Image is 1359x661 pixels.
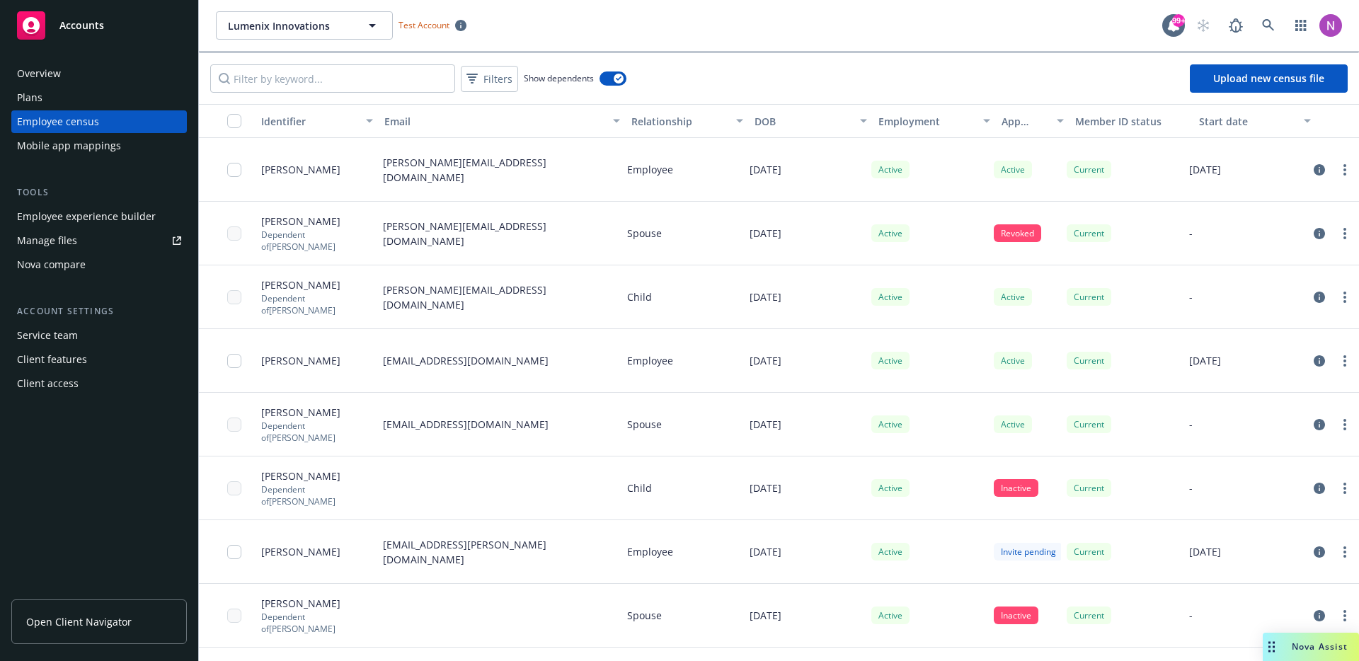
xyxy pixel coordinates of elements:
div: Inactive [994,607,1038,624]
button: Email [379,104,626,138]
p: Child [627,289,652,304]
input: Select all [227,114,241,128]
button: Identifier [256,104,379,138]
span: Nova Assist [1292,640,1348,653]
p: Dependent of [PERSON_NAME] [261,611,372,635]
p: [PERSON_NAME][EMAIL_ADDRESS][DOMAIN_NAME] [383,282,616,312]
span: Lumenix Innovations [228,18,350,33]
div: Plans [17,86,42,109]
a: Mobile app mappings [11,134,187,157]
div: Account settings [11,304,187,318]
p: [DATE] [750,608,781,623]
p: Child [627,481,652,495]
span: Accounts [59,20,104,31]
a: circleInformation [1311,544,1328,561]
div: Current [1067,352,1111,369]
a: Client features [11,348,187,371]
a: more [1336,161,1353,178]
div: 99+ [1172,14,1185,27]
div: Overview [17,62,61,85]
div: Mobile app mappings [17,134,121,157]
div: Nova compare [17,253,86,276]
input: Filter by keyword... [210,64,455,93]
a: Start snowing [1189,11,1217,40]
button: Filters [461,66,518,92]
p: Employee [627,162,673,177]
a: circleInformation [1311,352,1328,369]
div: Identifier [261,114,357,129]
input: Toggle Row Selected [227,226,241,241]
button: Lumenix Innovations [216,11,393,40]
a: Client access [11,372,187,395]
input: Toggle Row Selected [227,163,241,177]
div: Tools [11,185,187,200]
span: Open Client Navigator [26,614,132,629]
div: Active [871,224,910,242]
a: Manage files [11,229,187,252]
a: more [1336,352,1353,369]
div: Email [384,114,604,129]
a: more [1336,289,1353,306]
button: Nova Assist [1263,633,1359,661]
div: Invite pending [994,543,1063,561]
a: Nova compare [11,253,187,276]
span: [PERSON_NAME] [261,405,372,420]
p: [DATE] [1189,353,1221,368]
input: Toggle Row Selected [227,609,241,623]
div: Relationship [631,114,728,129]
div: Employee census [17,110,99,133]
div: Current [1067,479,1111,497]
span: Filters [464,69,515,89]
span: [PERSON_NAME] [261,162,340,177]
div: Inactive [994,479,1038,497]
span: Filters [483,71,512,86]
p: [DATE] [750,289,781,304]
a: more [1336,607,1353,624]
img: photo [1319,14,1342,37]
div: Active [871,543,910,561]
div: Active [994,415,1032,433]
a: Switch app [1287,11,1315,40]
div: Active [871,479,910,497]
p: [DATE] [1189,162,1221,177]
p: Spouse [627,226,662,241]
a: Service team [11,324,187,347]
span: Test Account [393,18,472,33]
p: [PERSON_NAME][EMAIL_ADDRESS][DOMAIN_NAME] [383,155,616,185]
p: [DATE] [750,481,781,495]
p: [DATE] [1189,544,1221,559]
div: Current [1067,224,1111,242]
p: - [1189,226,1193,241]
a: circleInformation [1311,607,1328,624]
span: [PERSON_NAME] [261,353,340,368]
div: Start date [1199,114,1295,129]
p: [DATE] [750,226,781,241]
div: Current [1067,543,1111,561]
button: DOB [749,104,872,138]
button: Member ID status [1070,104,1193,138]
div: Client access [17,372,79,395]
div: Revoked [994,224,1041,242]
p: Dependent of [PERSON_NAME] [261,292,372,316]
a: Overview [11,62,187,85]
a: more [1336,544,1353,561]
a: Report a Bug [1222,11,1250,40]
div: Service team [17,324,78,347]
p: [DATE] [750,353,781,368]
a: more [1336,480,1353,497]
p: [DATE] [750,544,781,559]
a: circleInformation [1311,416,1328,433]
a: circleInformation [1311,225,1328,242]
p: Employee [627,353,673,368]
p: [DATE] [750,417,781,432]
div: Member ID status [1075,114,1187,129]
div: Active [994,288,1032,306]
button: Employment [873,104,996,138]
div: Active [871,288,910,306]
a: more [1336,225,1353,242]
input: Toggle Row Selected [227,290,241,304]
p: Dependent of [PERSON_NAME] [261,483,372,507]
input: Toggle Row Selected [227,545,241,559]
a: Upload new census file [1190,64,1348,93]
div: Active [871,352,910,369]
